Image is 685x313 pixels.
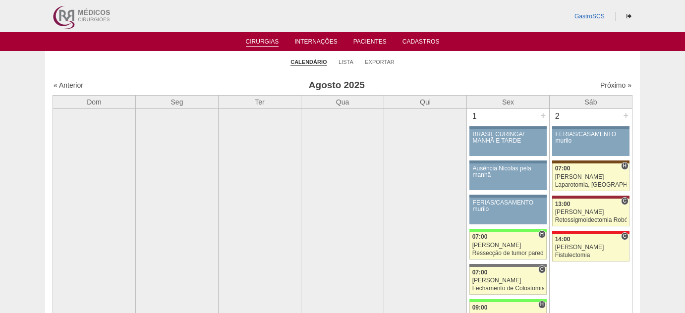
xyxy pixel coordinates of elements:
div: BRASIL CURINGA/ MANHÃ E TARDE [473,131,544,144]
div: 1 [467,109,482,124]
div: Key: Aviso [469,126,547,129]
a: FÉRIAS/CASAMENTO murilo [469,198,547,224]
a: BRASIL CURINGA/ MANHÃ E TARDE [469,129,547,156]
i: Sair [626,13,631,19]
div: Fechamento de Colostomia ou Enterostomia [472,285,544,292]
div: Retossigmoidectomia Robótica [555,217,627,223]
div: [PERSON_NAME] [555,244,627,251]
span: 07:00 [472,233,488,240]
th: Seg [136,95,219,108]
div: Key: Aviso [469,195,547,198]
a: Calendário [290,58,327,66]
a: H 07:00 [PERSON_NAME] Laparotomia, [GEOGRAPHIC_DATA], Drenagem, Bridas [552,163,629,191]
div: FÉRIAS/CASAMENTO murilo [473,200,544,212]
div: Ressecção de tumor parede abdominal pélvica [472,250,544,257]
a: C 07:00 [PERSON_NAME] Fechamento de Colostomia ou Enterostomia [469,267,547,295]
div: + [539,109,547,122]
div: FÉRIAS/CASAMENTO murilo [556,131,627,144]
div: [PERSON_NAME] [472,242,544,249]
span: Hospital [538,230,546,238]
span: Consultório [621,232,628,240]
span: 13:00 [555,201,571,208]
a: C 14:00 [PERSON_NAME] Fistulectomia [552,234,629,261]
span: 14:00 [555,236,571,243]
span: 07:00 [555,165,571,172]
th: Qua [301,95,384,108]
a: Próximo » [600,81,631,89]
span: 09:00 [472,304,488,311]
div: Key: Aviso [469,160,547,163]
th: Ter [219,95,301,108]
th: Dom [53,95,136,108]
h3: Agosto 2025 [192,78,481,93]
div: Ausência Nicolas pela manhã [473,165,544,178]
th: Sex [467,95,550,108]
th: Qui [384,95,467,108]
a: Cadastros [402,38,440,48]
a: Internações [294,38,338,48]
a: H 07:00 [PERSON_NAME] Ressecção de tumor parede abdominal pélvica [469,232,547,260]
div: Key: Brasil [469,229,547,232]
div: [PERSON_NAME] [555,209,627,215]
a: C 13:00 [PERSON_NAME] Retossigmoidectomia Robótica [552,199,629,226]
span: Consultório [538,265,546,273]
div: Key: Sírio Libanês [552,196,629,199]
div: Key: Brasil [469,299,547,302]
div: Fistulectomia [555,252,627,259]
span: Hospital [621,162,628,170]
span: Hospital [538,301,546,309]
div: [PERSON_NAME] [472,277,544,284]
a: Cirurgias [246,38,279,47]
div: [PERSON_NAME] [555,174,627,180]
div: Key: Aviso [552,126,629,129]
span: Consultório [621,197,628,205]
div: Key: Assunção [552,231,629,234]
div: Key: Santa Joana [552,160,629,163]
a: Ausência Nicolas pela manhã [469,163,547,190]
div: 2 [550,109,565,124]
a: FÉRIAS/CASAMENTO murilo [552,129,629,156]
a: Exportar [365,58,395,65]
a: « Anterior [54,81,83,89]
div: + [622,109,630,122]
th: Sáb [550,95,632,108]
span: 07:00 [472,269,488,276]
a: GastroSCS [574,13,605,20]
a: Lista [339,58,353,65]
div: Laparotomia, [GEOGRAPHIC_DATA], Drenagem, Bridas [555,182,627,188]
div: Key: Santa Catarina [469,264,547,267]
a: Pacientes [353,38,387,48]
